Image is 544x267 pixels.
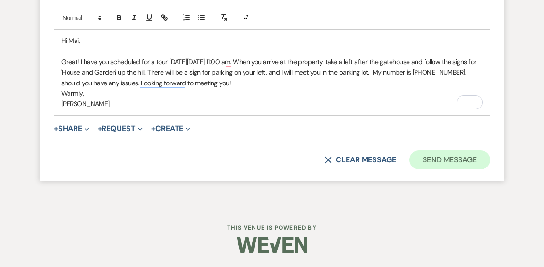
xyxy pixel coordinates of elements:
button: Share [54,125,89,133]
span: + [54,125,58,133]
p: Warmly, [61,88,483,99]
span: + [98,125,102,133]
button: Request [98,125,143,133]
button: Clear message [324,156,396,164]
img: Weven Logo [237,228,307,261]
p: Hi Mai, [61,35,483,46]
div: To enrich screen reader interactions, please activate Accessibility in Grammarly extension settings [54,30,490,115]
p: [PERSON_NAME] [61,99,483,109]
span: + [151,125,155,133]
button: Send Message [409,150,490,169]
button: Create [151,125,190,133]
p: Great! I have you scheduled for a tour [DATE][DATE] 11:00 am. When you arrive at the property, ta... [61,57,483,88]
